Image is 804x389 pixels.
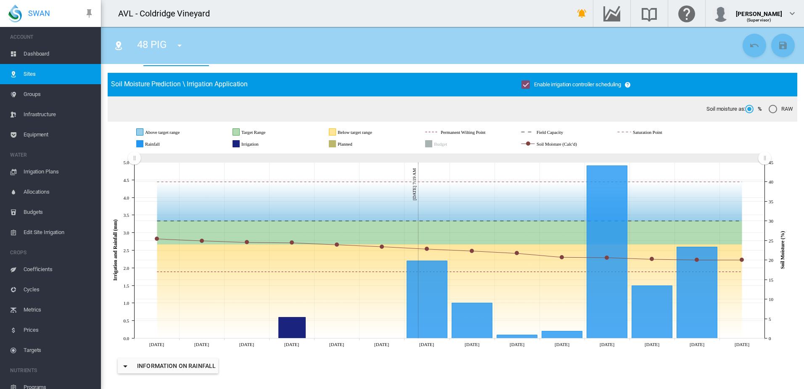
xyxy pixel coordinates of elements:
[521,140,608,148] g: Soil Moisture (Calc'd)
[124,248,130,253] tspan: 2.5
[769,317,771,322] tspan: 5
[239,342,254,347] tspan: [DATE]
[124,318,130,323] tspan: 0.5
[171,37,188,54] button: icon-menu-down
[137,39,166,51] span: 48 PIG
[24,259,94,280] span: Coefficients
[769,336,771,341] tspan: 0
[124,283,130,288] tspan: 1.5
[124,336,130,341] tspan: 0.0
[560,256,563,259] circle: Soil Moisture (Calc'd) Sun 19 Oct, 2025 20.7
[155,237,159,240] circle: Soil Moisture (Calc'd) Fri 10 Oct, 2025 25.4
[534,81,621,88] span: Enable irrigation controller scheduling
[605,256,608,259] circle: Soil Moisture (Calc'd) Mon 20 Oct, 2025 20.6
[114,40,124,51] md-icon: icon-map-marker-radius
[24,182,94,202] span: Allocations
[137,128,213,136] g: Above target range
[24,104,94,125] span: Infrastructure
[149,342,164,347] tspan: [DATE]
[124,266,130,271] tspan: 2.0
[412,168,417,200] tspan: [DATE] 7:19 AM
[749,40,759,51] md-icon: icon-undo
[577,8,587,19] md-icon: icon-bell-ring
[735,342,749,347] tspan: [DATE]
[771,34,795,57] button: Save Changes
[743,34,766,57] button: Cancel Changes
[24,162,94,182] span: Irrigation Plans
[769,277,773,282] tspan: 15
[706,105,745,113] span: Soil moisture as:
[24,64,94,84] span: Sites
[497,335,537,338] g: Rainfall Sat 18 Oct, 2025 0.1
[124,301,130,306] tspan: 1.0
[111,80,248,88] span: Soil Moisture Prediction \ Irrigation Application
[380,245,383,248] circle: Soil Moisture (Calc'd) Wed 15 Oct, 2025 23.4
[10,364,94,377] span: NUTRIENTS
[374,342,389,347] tspan: [DATE]
[118,8,217,19] div: AVL - Coldridge Vineyard
[84,8,94,19] md-icon: icon-pin
[10,30,94,44] span: ACCOUNT
[137,140,185,148] g: Rainfall
[8,5,22,22] img: SWAN-Landscape-Logo-Colour-drop.png
[24,202,94,222] span: Budgets
[245,240,249,244] circle: Soil Moisture (Calc'd) Sun 12 Oct, 2025 24.5
[120,361,130,371] md-icon: icon-menu-down
[28,8,50,19] span: SWAN
[24,44,94,64] span: Dashboard
[555,342,569,347] tspan: [DATE]
[24,84,94,104] span: Groups
[452,303,492,338] g: Rainfall Fri 17 Oct, 2025 1
[769,297,773,302] tspan: 10
[425,247,428,250] circle: Soil Moisture (Calc'd) Thu 16 Oct, 2025 22.8
[279,317,306,338] g: Irrigation Mon 13 Oct, 2025 0.6
[329,140,379,148] g: Planned
[426,140,474,148] g: Budget
[329,342,344,347] tspan: [DATE]
[233,140,286,148] g: Irrigation
[465,342,479,347] tspan: [DATE]
[587,166,627,338] g: Rainfall Mon 20 Oct, 2025 4.9
[407,261,447,338] g: Rainfall Thu 16 Oct, 2025 2.2
[745,105,762,113] md-radio-button: %
[736,6,782,15] div: [PERSON_NAME]
[124,178,130,183] tspan: 4.5
[284,342,299,347] tspan: [DATE]
[515,251,518,255] circle: Soil Moisture (Calc'd) Sat 18 Oct, 2025 21.7
[24,320,94,340] span: Prices
[695,258,698,261] circle: Soil Moisture (Calc'd) Wed 22 Oct, 2025 20
[112,219,118,281] tspan: Irrigation and Rainfall (mm)
[769,199,773,204] tspan: 35
[470,249,473,253] circle: Soil Moisture (Calc'd) Fri 17 Oct, 2025 22.3
[24,280,94,300] span: Cycles
[124,160,130,165] tspan: 5.0
[574,5,590,22] button: icon-bell-ring
[335,243,339,246] circle: Soil Moisture (Calc'd) Tue 14 Oct, 2025 23.9
[419,342,434,347] tspan: [DATE]
[740,258,743,261] circle: Soil Moisture (Calc'd) Thu 23 Oct, 2025 20
[690,342,704,347] tspan: [DATE]
[233,128,296,136] g: Target Range
[769,258,773,263] tspan: 20
[510,342,524,347] tspan: [DATE]
[110,37,127,54] button: Click to go to list of Sites
[769,179,773,184] tspan: 40
[778,40,788,51] md-icon: icon-content-save
[645,342,659,347] tspan: [DATE]
[769,160,773,165] tspan: 45
[639,8,659,19] md-icon: Search the knowledge base
[769,238,773,243] tspan: 25
[10,148,94,162] span: WATER
[632,286,672,338] g: Rainfall Tue 21 Oct, 2025 1.5
[769,105,793,113] md-radio-button: RAW
[602,8,622,19] md-icon: Go to the Data Hub
[24,222,94,242] span: Edit Site Irrigation
[787,8,797,19] md-icon: icon-chevron-down
[780,231,785,269] tspan: Soil Moisture (%)
[618,128,693,136] g: Saturation Point
[426,128,519,136] g: Permanent Wilting Point
[677,247,717,338] g: Rainfall Wed 22 Oct, 2025 2.6
[329,128,405,136] g: Below target range
[290,241,294,244] circle: Soil Moisture (Calc'd) Mon 13 Oct, 2025 24.4
[124,195,130,200] tspan: 4.0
